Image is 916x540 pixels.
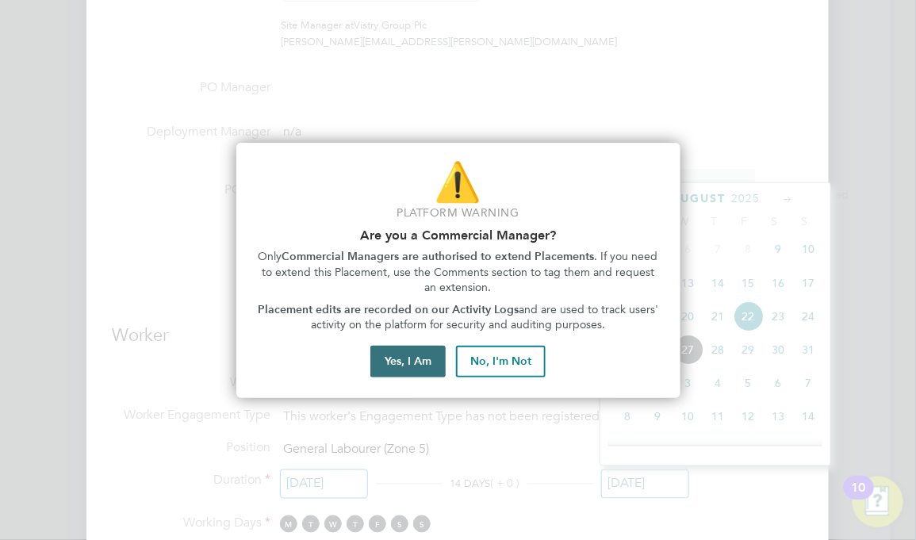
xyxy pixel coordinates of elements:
div: Are you part of the Commercial Team? [236,143,680,398]
span: Only [259,250,282,263]
strong: Placement edits are recorded on our Activity Logs [258,303,519,316]
h2: Are you a Commercial Manager? [255,228,661,243]
span: . If you need to extend this Placement, use the Comments section to tag them and request an exten... [262,250,661,294]
p: Platform Warning [255,205,661,221]
p: ⚠️ [255,155,661,209]
button: Yes, I Am [370,346,446,377]
button: No, I'm Not [456,346,546,377]
span: and are used to track users' activity on the platform for security and auditing purposes. [311,303,661,332]
strong: Commercial Managers are authorised to extend Placements [282,250,595,263]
